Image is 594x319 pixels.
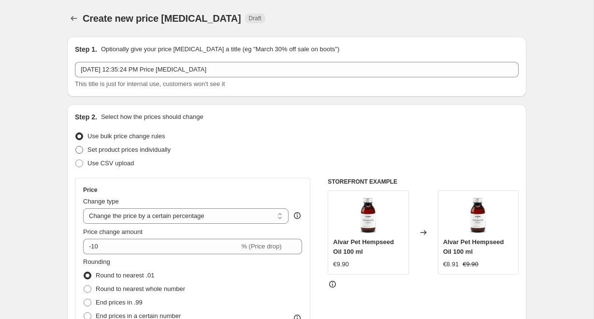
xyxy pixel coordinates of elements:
strike: €9.90 [463,260,478,269]
h2: Step 2. [75,112,97,122]
input: -15 [83,239,239,254]
div: €9.90 [333,260,349,269]
p: Optionally give your price [MEDICAL_DATA] a title (eg "March 30% off sale on boots") [101,44,339,54]
img: hemp_oil_square_a644b1ad-a19d-4710-bb90-5b862002155f_80x.png [459,196,497,234]
div: €8.91 [443,260,459,269]
span: Alvar Pet Hempseed Oil 100 ml [333,238,394,255]
span: % (Price drop) [241,243,281,250]
span: Rounding [83,258,110,265]
p: Select how the prices should change [101,112,203,122]
h3: Price [83,186,97,194]
span: Draft [249,14,261,22]
h6: STOREFRONT EXAMPLE [328,178,519,186]
span: End prices in .99 [96,299,143,306]
span: Use bulk price change rules [87,132,165,140]
button: Price change jobs [67,12,81,25]
span: Change type [83,198,119,205]
input: 30% off holiday sale [75,62,519,77]
span: Use CSV upload [87,159,134,167]
span: Alvar Pet Hempseed Oil 100 ml [443,238,504,255]
span: Price change amount [83,228,143,235]
h2: Step 1. [75,44,97,54]
img: hemp_oil_square_a644b1ad-a19d-4710-bb90-5b862002155f_80x.png [349,196,388,234]
span: Create new price [MEDICAL_DATA] [83,13,241,24]
span: This title is just for internal use, customers won't see it [75,80,225,87]
div: help [292,211,302,220]
span: Set product prices individually [87,146,171,153]
span: Round to nearest .01 [96,272,154,279]
span: Round to nearest whole number [96,285,185,292]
